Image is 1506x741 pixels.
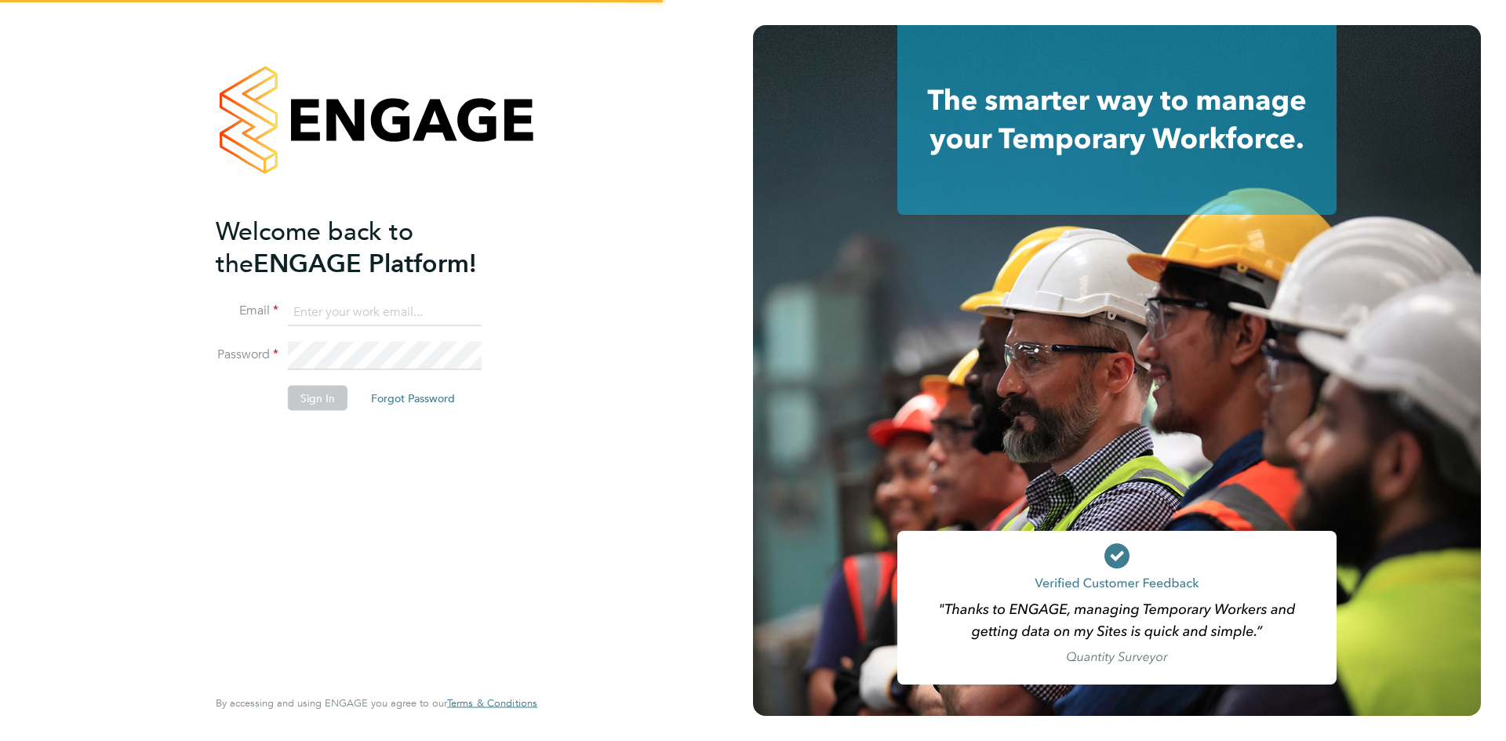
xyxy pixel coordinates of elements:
label: Email [216,303,278,319]
h2: ENGAGE Platform! [216,215,522,279]
input: Enter your work email... [288,298,482,326]
button: Forgot Password [358,386,467,411]
a: Terms & Conditions [447,697,537,710]
span: Welcome back to the [216,216,413,278]
button: Sign In [288,386,347,411]
span: Terms & Conditions [447,696,537,710]
span: By accessing and using ENGAGE you agree to our [216,696,537,710]
label: Password [216,347,278,363]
